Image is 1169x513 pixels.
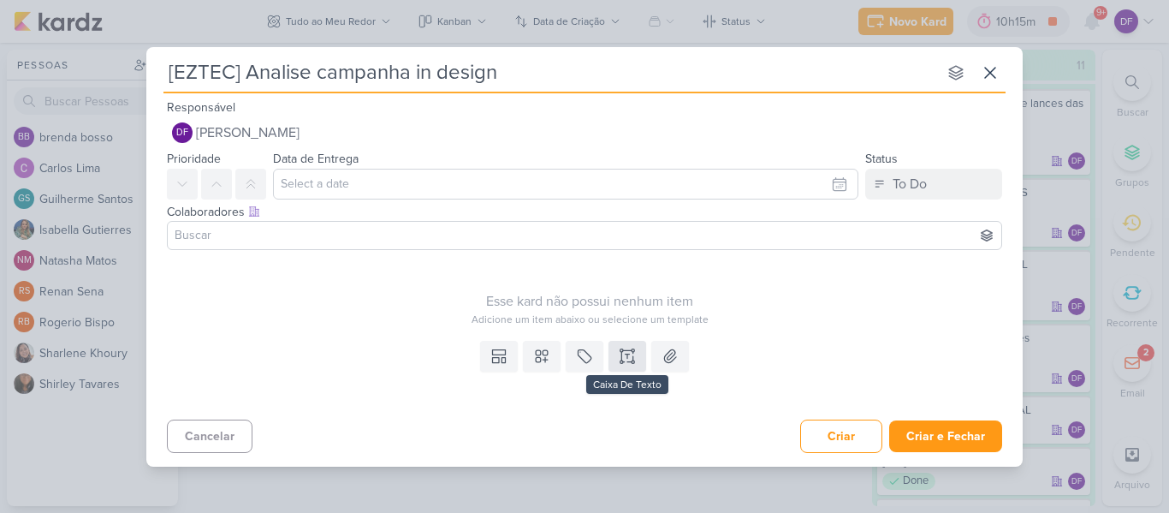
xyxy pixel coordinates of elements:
[176,128,188,138] p: DF
[167,117,1002,148] button: DF [PERSON_NAME]
[163,57,937,88] input: Kard Sem Título
[273,169,858,200] input: Select a date
[167,291,1012,312] div: Esse kard não possui nenhum item
[196,122,300,143] span: [PERSON_NAME]
[893,174,927,194] div: To Do
[273,152,359,166] label: Data de Entrega
[889,421,1002,452] button: Criar e Fechar
[800,420,882,453] button: Criar
[865,152,898,166] label: Status
[167,100,235,115] label: Responsável
[167,152,221,166] label: Prioridade
[172,122,193,143] div: Diego Freitas
[586,375,668,394] div: Caixa De Texto
[167,312,1012,327] div: Adicione um item abaixo ou selecione um template
[167,420,252,453] button: Cancelar
[865,169,1002,200] button: To Do
[171,225,998,246] input: Buscar
[167,203,1002,221] div: Colaboradores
